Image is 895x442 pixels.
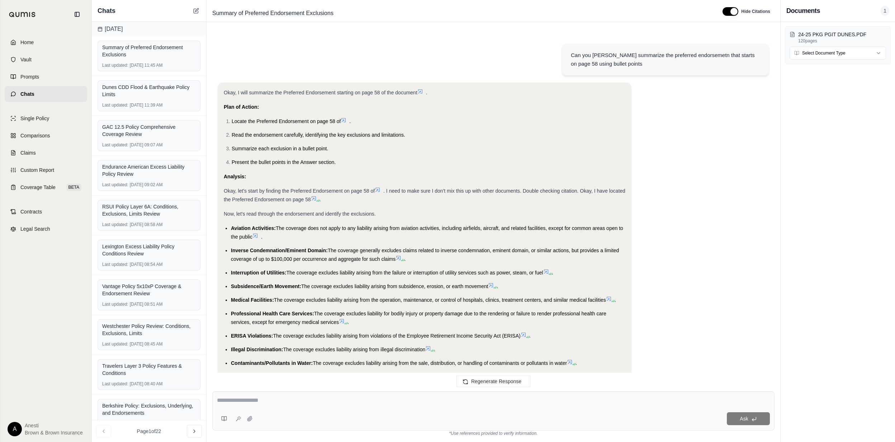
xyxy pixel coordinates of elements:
[102,262,128,267] span: Last updated:
[20,184,56,191] span: Coverage Table
[20,132,50,139] span: Comparisons
[456,376,530,387] button: Regenerate Response
[25,422,83,429] span: Anesti
[529,333,531,339] span: .
[497,283,498,289] span: .
[102,142,196,148] div: [DATE] 09:07 AM
[20,149,36,156] span: Claims
[571,51,760,68] div: Can you [PERSON_NAME] summarize the preferred endorsemetn that starts on page 58 using bullet points
[102,163,196,178] div: Endurance American Excess Liability Policy Review
[224,188,625,202] span: . I need to make sure I don't mix this up with other documents. Double checking citation. Okay, I...
[786,6,820,16] h3: Documents
[274,297,606,303] span: The coverage excludes liability arising from the operation, maintenance, or control of hospitals,...
[25,429,83,436] span: Brown & Brown Insurance
[102,182,128,188] span: Last updated:
[102,203,196,217] div: RSUI Policy Layer 6A: Conditions, Exclusions, Limits Review
[8,422,22,436] div: A
[576,360,577,366] span: .
[231,333,273,339] span: ERISA Violations:
[102,62,196,68] div: [DATE] 11:45 AM
[232,159,336,165] span: Present the bullet points in the Answer section.
[102,182,196,188] div: [DATE] 09:02 AM
[231,225,623,240] span: The coverage does not apply to any liability arising from aviation activities, including airfield...
[232,118,341,124] span: Locate the Preferred Endorsement on page 58 of
[20,39,34,46] span: Home
[224,188,375,194] span: Okay, let's start by finding the Preferred Endorsement on page 58 of
[790,31,886,44] button: 24-25 PKG PGIT DUNES.PDF120pages
[20,166,54,174] span: Custom Report
[102,102,128,108] span: Last updated:
[5,145,87,161] a: Claims
[232,146,328,151] span: Summarize each exclusion in a bullet point.
[615,297,616,303] span: .
[5,52,87,67] a: Vault
[471,378,521,384] span: Regenerate Response
[5,110,87,126] a: Single Policy
[102,323,196,337] div: Westchester Policy Review: Conditions, Exclusions, Limits
[283,347,425,352] span: The coverage excludes liability arising from illegal discrimination
[102,222,196,227] div: [DATE] 08:58 AM
[20,115,49,122] span: Single Policy
[5,204,87,220] a: Contracts
[20,90,34,98] span: Chats
[5,69,87,85] a: Prompts
[102,283,196,297] div: Vantage Policy 5x10xP Coverage & Endorsement Review
[224,174,246,179] strong: Analysis:
[231,248,619,262] span: The coverage generally excludes claims related to inverse condemnation, eminent domain, or simila...
[20,56,32,63] span: Vault
[212,431,775,436] div: *Use references provided to verify information.
[209,8,714,19] div: Edit Title
[98,6,115,16] span: Chats
[102,222,128,227] span: Last updated:
[232,132,405,138] span: Read the endorsement carefully, identifying the key exclusions and limitations.
[552,270,553,276] span: .
[5,128,87,144] a: Comparisons
[102,62,128,68] span: Last updated:
[102,402,196,417] div: Berkshire Policy: Exclusions, Underlying, and Endorsements
[426,90,427,95] span: .
[261,234,262,240] span: .
[5,179,87,195] a: Coverage TableBETA
[741,9,770,14] span: Hide Citations
[224,90,417,95] span: Okay, I will summarize the Preferred Endorsement starting on page 58 of the document
[224,104,259,110] strong: Plan of Action:
[273,333,520,339] span: The coverage excludes liability arising from violations of the Employee Retirement Income Securit...
[727,412,770,425] button: Ask
[231,270,287,276] span: Interruption of Utilities:
[231,283,301,289] span: Subsidence/Earth Movement:
[102,262,196,267] div: [DATE] 08:54 AM
[5,34,87,50] a: Home
[231,311,606,325] span: The coverage excludes liability for bodily injury or property damage due to the rendering or fail...
[20,73,39,80] span: Prompts
[231,248,328,253] span: Inverse Condemnation/Eminent Domain:
[102,44,196,58] div: Summary of Preferred Endorsement Exclusions
[102,381,196,387] div: [DATE] 08:40 AM
[102,102,196,108] div: [DATE] 11:39 AM
[404,256,406,262] span: .
[102,341,196,347] div: [DATE] 08:45 AM
[349,118,351,124] span: .
[209,8,336,19] span: Summary of Preferred Endorsement Exclusions
[231,360,313,366] span: Contaminants/Pollutants in Water:
[5,162,87,178] a: Custom Report
[881,6,889,16] span: 1
[224,211,376,217] span: Now, let's read through the endorsement and identify the exclusions.
[92,22,206,36] div: [DATE]
[137,428,161,435] span: Page 1 of 22
[102,301,196,307] div: [DATE] 08:51 AM
[102,84,196,98] div: Dunes CDD Flood & Earthquake Policy Limits
[231,311,314,316] span: Professional Health Care Services:
[9,12,36,17] img: Qumis Logo
[102,123,196,138] div: GAC 12.5 Policy Comprehensive Coverage Review
[102,381,128,387] span: Last updated:
[102,301,128,307] span: Last updated:
[192,6,200,15] button: New Chat
[798,31,886,38] p: 24-25 PKG PGIT DUNES.PDF
[798,38,886,44] p: 120 pages
[102,243,196,257] div: Lexington Excess Liability Policy Conditions Review
[66,184,81,191] span: BETA
[313,360,567,366] span: The coverage excludes liability arising from the sale, distribution, or handling of contaminants ...
[102,362,196,377] div: Travelers Layer 3 Policy Features & Conditions
[347,319,349,325] span: .
[231,225,276,231] span: Aviation Activities:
